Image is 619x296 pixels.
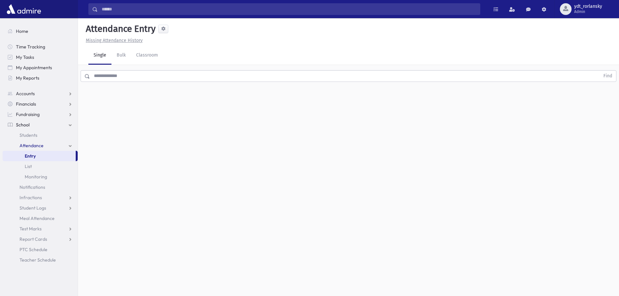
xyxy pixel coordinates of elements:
[3,88,78,99] a: Accounts
[3,42,78,52] a: Time Tracking
[16,44,45,50] span: Time Tracking
[16,122,30,128] span: School
[3,224,78,234] a: Test Marks
[19,143,44,148] span: Attendance
[3,234,78,244] a: Report Cards
[3,151,76,161] a: Entry
[16,111,40,117] span: Fundraising
[3,244,78,255] a: PTC Schedule
[3,73,78,83] a: My Reports
[3,130,78,140] a: Students
[3,99,78,109] a: Financials
[25,153,36,159] span: Entry
[574,9,602,14] span: Admin
[3,192,78,203] a: Infractions
[131,46,163,65] a: Classroom
[3,120,78,130] a: School
[83,38,143,43] a: Missing Attendance History
[19,195,42,200] span: Infractions
[16,75,39,81] span: My Reports
[3,182,78,192] a: Notifications
[16,65,52,71] span: My Appointments
[19,226,42,232] span: Test Marks
[3,161,78,172] a: List
[16,101,36,107] span: Financials
[3,140,78,151] a: Attendance
[19,236,47,242] span: Report Cards
[3,255,78,265] a: Teacher Schedule
[5,3,43,16] img: AdmirePro
[3,109,78,120] a: Fundraising
[83,23,156,34] h5: Attendance Entry
[111,46,131,65] a: Bulk
[19,132,37,138] span: Students
[3,213,78,224] a: Meal Attendance
[19,205,46,211] span: Student Logs
[19,215,55,221] span: Meal Attendance
[16,91,35,97] span: Accounts
[19,184,45,190] span: Notifications
[98,3,480,15] input: Search
[25,174,47,180] span: Monitoring
[3,62,78,73] a: My Appointments
[19,257,56,263] span: Teacher Schedule
[19,247,47,252] span: PTC Schedule
[574,4,602,9] span: ydt_rorlansky
[88,46,111,65] a: Single
[3,203,78,213] a: Student Logs
[25,163,32,169] span: List
[16,54,34,60] span: My Tasks
[3,52,78,62] a: My Tasks
[3,26,78,36] a: Home
[86,38,143,43] u: Missing Attendance History
[600,71,616,82] button: Find
[3,172,78,182] a: Monitoring
[16,28,28,34] span: Home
